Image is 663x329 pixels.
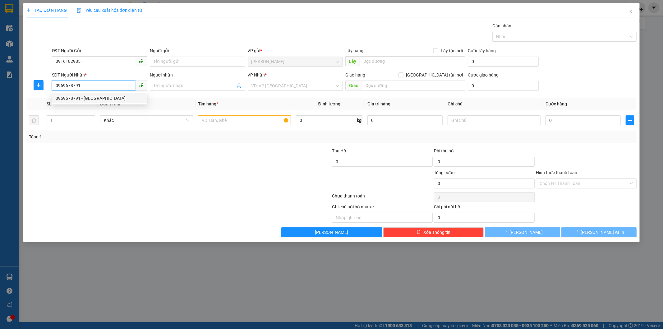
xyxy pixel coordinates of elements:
input: Cước giao hàng [468,81,539,91]
span: kg [356,115,362,125]
span: Xóa Thông tin [423,229,450,236]
span: SL [47,101,52,106]
div: VP gửi [248,47,343,54]
label: Gán nhãn [492,23,511,28]
input: 0 [367,115,443,125]
span: Lấy [345,56,360,66]
span: [GEOGRAPHIC_DATA] tận nơi [403,72,465,78]
span: [PERSON_NAME] và In [581,229,624,236]
span: delete [417,230,421,235]
button: Close [622,3,640,21]
input: Ghi Chú [448,115,541,125]
span: Lý Nhân [251,57,339,66]
div: Phí thu hộ [434,147,535,157]
button: plus [34,80,44,90]
div: Người gửi [150,47,245,54]
span: TẠO ĐƠN HÀNG [26,8,67,13]
button: delete [29,115,39,125]
button: [PERSON_NAME] [281,227,382,237]
button: [PERSON_NAME] và In [561,227,637,237]
span: plus [626,118,634,123]
div: 0969678791 - Việt Anh [52,93,147,103]
span: Lấy hàng [345,48,363,53]
button: [PERSON_NAME] [485,227,560,237]
button: deleteXóa Thông tin [383,227,484,237]
span: Yêu cầu xuất hóa đơn điện tử [77,8,142,13]
button: plus [626,115,634,125]
div: Tổng: 1 [29,133,256,140]
div: Chi phí nội bộ [434,203,535,213]
div: SĐT Người Nhận [52,72,147,78]
span: Giao hàng [345,72,365,77]
input: Dọc đường [360,56,465,66]
span: Lấy tận nơi [438,47,465,54]
input: Cước lấy hàng [468,57,539,67]
span: Cước hàng [546,101,567,106]
div: Chưa thanh toán [332,192,434,203]
span: Khác [104,116,189,125]
span: Định lượng [318,101,340,106]
span: Tổng cước [434,170,454,175]
span: [PERSON_NAME] [509,229,543,236]
th: Ghi chú [445,98,543,110]
span: plus [34,83,43,88]
span: loading [503,230,509,234]
span: close [628,9,633,14]
span: plus [26,8,31,12]
input: Dọc đường [362,81,465,90]
span: phone [139,58,144,63]
span: loading [574,230,581,234]
span: phone [139,83,144,88]
span: [PERSON_NAME] [315,229,348,236]
span: Giao [345,81,362,90]
span: Thu Hộ [332,148,346,153]
label: Cước lấy hàng [468,48,496,53]
div: Người nhận [150,72,245,78]
label: Hình thức thanh toán [536,170,577,175]
div: Ghi chú nội bộ nhà xe [332,203,433,213]
input: Nhập ghi chú [332,213,433,223]
div: 0969678791 - [GEOGRAPHIC_DATA] [56,95,144,102]
label: Cước giao hàng [468,72,499,77]
div: SĐT Người Gửi [52,47,147,54]
span: Giá trị hàng [367,101,390,106]
span: VP Nhận [248,72,265,77]
span: Tên hàng [198,101,218,106]
img: icon [77,8,82,13]
input: VD: Bàn, Ghế [198,115,291,125]
span: user-add [237,83,242,88]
